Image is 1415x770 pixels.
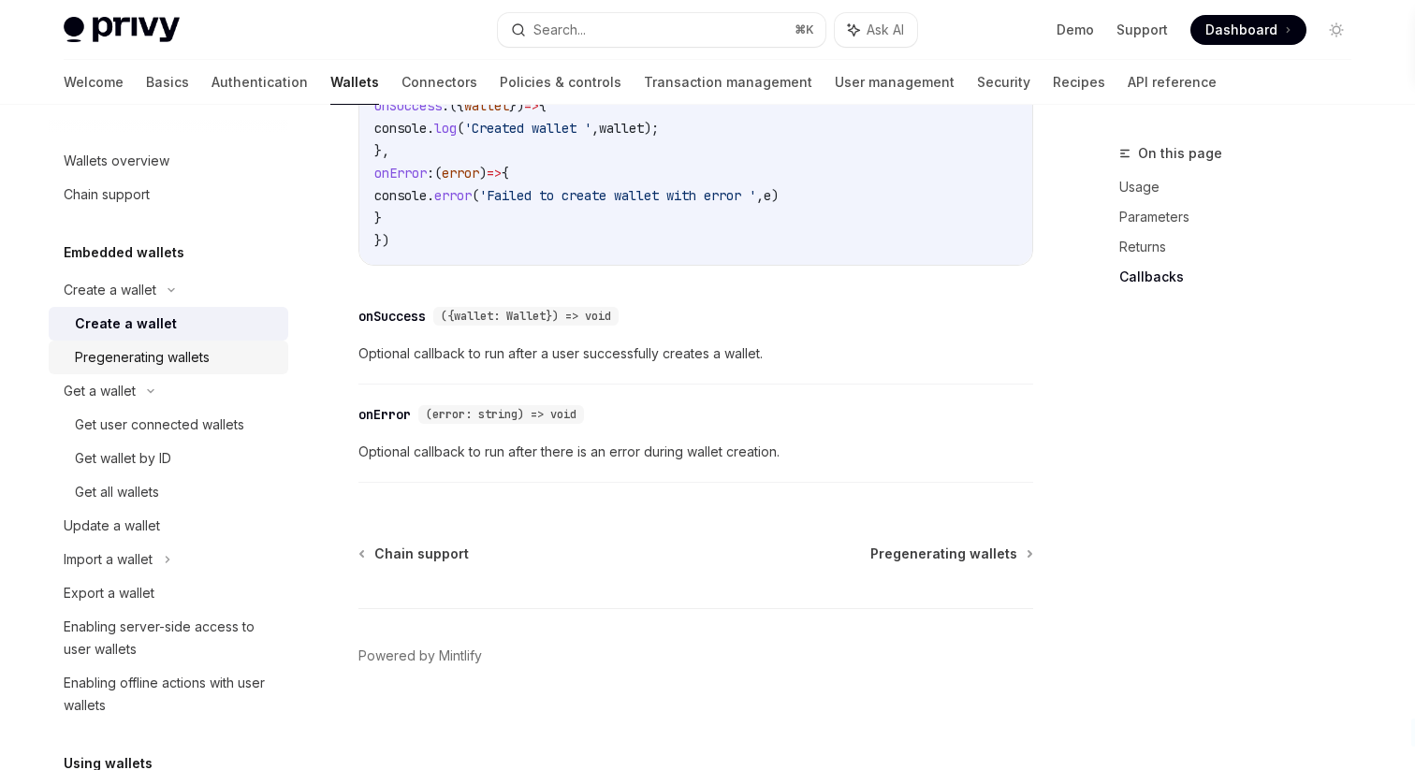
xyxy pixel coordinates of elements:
span: . [427,187,434,204]
span: ({wallet: Wallet}) => void [441,309,611,324]
span: ⌘ K [795,22,814,37]
span: Chain support [374,545,469,563]
a: Chain support [360,545,469,563]
div: Enabling offline actions with user wallets [64,672,277,717]
div: Import a wallet [64,548,153,571]
span: , [756,187,764,204]
span: { [502,165,509,182]
a: Connectors [401,60,477,105]
span: : [427,165,434,182]
div: onSuccess [358,307,426,326]
span: ) [479,165,487,182]
span: . [427,120,434,137]
a: Get user connected wallets [49,408,288,442]
a: Wallets [330,60,379,105]
span: => [487,165,502,182]
div: Get all wallets [75,481,159,503]
span: } [374,210,382,226]
span: ( [472,187,479,204]
a: Recipes [1053,60,1105,105]
a: Transaction management [644,60,812,105]
span: log [434,120,457,137]
span: ({ [449,97,464,114]
a: Enabling server-side access to user wallets [49,610,288,666]
span: (error: string) => void [426,407,576,422]
div: Get user connected wallets [75,414,244,436]
span: ); [644,120,659,137]
span: onSuccess [374,97,442,114]
span: console [374,187,427,204]
a: Welcome [64,60,124,105]
div: Search... [533,19,586,41]
span: onError [374,165,427,182]
div: Get wallet by ID [75,447,171,470]
div: Export a wallet [64,582,154,604]
span: : [442,97,449,114]
a: Chain support [49,178,288,211]
div: Get a wallet [64,380,136,402]
img: light logo [64,17,180,43]
a: Powered by Mintlify [358,647,482,665]
a: Dashboard [1190,15,1306,45]
span: ( [457,120,464,137]
span: }, [374,142,389,159]
span: wallet [599,120,644,137]
h5: Embedded wallets [64,241,184,264]
span: Dashboard [1205,21,1277,39]
span: wallet [464,97,509,114]
a: Get wallet by ID [49,442,288,475]
a: User management [835,60,955,105]
span: ) [771,187,779,204]
a: Get all wallets [49,475,288,509]
a: Pregenerating wallets [49,341,288,374]
span: }) [509,97,524,114]
div: onError [358,405,411,424]
a: Returns [1119,232,1366,262]
div: Create a wallet [64,279,156,301]
span: { [539,97,547,114]
span: => [524,97,539,114]
span: 'Failed to create wallet with error ' [479,187,756,204]
a: Export a wallet [49,576,288,610]
a: Support [1116,21,1168,39]
span: Optional callback to run after there is an error during wallet creation. [358,441,1033,463]
span: , [591,120,599,137]
span: }) [374,232,389,249]
span: e [764,187,771,204]
span: 'Created wallet ' [464,120,591,137]
button: Ask AI [835,13,917,47]
a: Wallets overview [49,144,288,178]
button: Toggle dark mode [1321,15,1351,45]
a: API reference [1128,60,1217,105]
a: Demo [1057,21,1094,39]
div: Chain support [64,183,150,206]
div: Update a wallet [64,515,160,537]
a: Callbacks [1119,262,1366,292]
span: Pregenerating wallets [870,545,1017,563]
a: Update a wallet [49,509,288,543]
a: Parameters [1119,202,1366,232]
a: Usage [1119,172,1366,202]
div: Create a wallet [75,312,177,335]
span: console [374,120,427,137]
a: Basics [146,60,189,105]
div: Enabling server-side access to user wallets [64,616,277,661]
a: Create a wallet [49,307,288,341]
div: Wallets overview [64,150,169,172]
span: Ask AI [867,21,904,39]
span: Optional callback to run after a user successfully creates a wallet. [358,342,1033,365]
a: Policies & controls [500,60,621,105]
a: Authentication [212,60,308,105]
button: Search...⌘K [498,13,825,47]
a: Security [977,60,1030,105]
div: Pregenerating wallets [75,346,210,369]
span: error [442,165,479,182]
a: Enabling offline actions with user wallets [49,666,288,722]
span: error [434,187,472,204]
span: ( [434,165,442,182]
a: Pregenerating wallets [870,545,1031,563]
span: On this page [1138,142,1222,165]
